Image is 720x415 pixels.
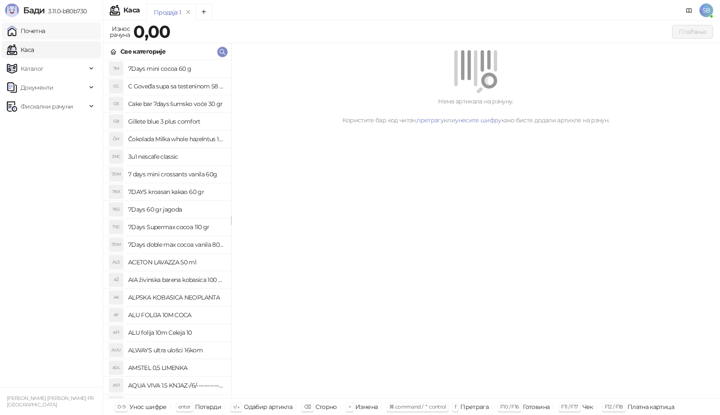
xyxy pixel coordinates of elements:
[128,62,224,76] h4: 7Days mini cocoa 60 g
[128,79,224,93] h4: C Goveđa supa sa testeninom 58 grama
[109,291,123,304] div: AK
[183,9,194,16] button: remove
[128,308,224,322] h4: ALU FOLIJA 10M COCA
[561,403,578,410] span: F11 / F17
[128,291,224,304] h4: ALPSKA KOBASICA NEOPLANTA
[128,379,224,392] h4: AQUA VIVA 1.5 KNJAZ-/6/-----------------
[233,403,240,410] span: ↑/↓
[128,326,224,339] h4: ALU folija 10m Celeja 10
[178,403,191,410] span: enter
[128,255,224,269] h4: ACETON LAVAZZA 50 ml
[108,23,132,40] div: Износ рачуна
[355,401,378,412] div: Измена
[128,132,224,146] h4: Čokolada Milka whole hazelntus 100 gr
[109,97,123,111] div: CB
[5,3,19,17] img: Logo
[109,343,123,357] div: AUU
[109,379,123,392] div: AV1
[128,361,224,375] h4: AMSTEL 0,5 LIMENKA
[500,403,519,410] span: F10 / F16
[109,115,123,128] div: GB
[117,403,125,410] span: 0-9
[109,396,123,410] div: AVR
[7,395,94,408] small: [PERSON_NAME] [PERSON_NAME] PR [GEOGRAPHIC_DATA]
[460,401,489,412] div: Претрага
[109,220,123,234] div: 7SC
[109,326,123,339] div: AF1
[109,150,123,164] div: 3NC
[417,116,444,124] a: претрагу
[109,185,123,199] div: 7KK
[128,396,224,410] h4: AQUA VIVA REBOOT 0.75L-/12/--
[154,8,181,17] div: Продаја 1
[315,401,337,412] div: Сторно
[128,97,224,111] h4: Cake bar 7days šumsko voće 30 gr
[103,60,231,398] div: grid
[455,403,456,410] span: f
[7,22,45,39] a: Почетна
[128,238,224,251] h4: 7Days doble max cocoa vanila 80 gr
[109,361,123,375] div: A0L
[109,308,123,322] div: AF
[133,21,170,42] strong: 0,00
[21,79,53,96] span: Документи
[128,203,224,216] h4: 7Days 60 gr jagoda
[120,47,165,56] div: Све категорије
[109,273,123,287] div: AŽ
[109,255,123,269] div: AL5
[128,273,224,287] h4: AIA živinska barena kobasica 100 gr
[109,167,123,181] div: 7DM
[123,7,140,14] div: Каса
[23,5,45,15] span: Бади
[244,401,292,412] div: Одабир артикла
[21,98,73,115] span: Фискални рачуни
[21,60,44,77] span: Каталог
[128,185,224,199] h4: 7DAYS kroasan kakao 60 gr
[128,220,224,234] h4: 7Days Supermax cocoa 110 gr
[109,79,123,93] div: CG
[128,150,224,164] h4: 3u1 nescafe classic
[304,403,311,410] span: ⌫
[195,3,213,21] button: Add tab
[242,97,710,125] div: Нема артикала на рачуну. Користите бар код читач, или како бисте додали артикле на рачун.
[455,116,501,124] a: унесите шифру
[128,343,224,357] h4: ALWAYS ultra ulošci 16kom
[7,41,34,58] a: Каса
[129,401,167,412] div: Унос шифре
[699,3,713,17] span: SB
[109,203,123,216] div: 76G
[109,132,123,146] div: ČM
[348,403,351,410] span: +
[128,115,224,128] h4: Gillete blue 3 plus comfort
[389,403,446,410] span: ⌘ command / ⌃ control
[195,401,222,412] div: Потврди
[605,403,623,410] span: F12 / F18
[523,401,549,412] div: Готовина
[45,7,87,15] span: 3.11.0-b80b730
[627,401,674,412] div: Платна картица
[582,401,593,412] div: Чек
[682,3,696,17] a: Документација
[109,62,123,76] div: 7M
[128,167,224,181] h4: 7 days mini crossants vanila 60g
[109,238,123,251] div: 7DM
[672,25,713,39] button: Плаћање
